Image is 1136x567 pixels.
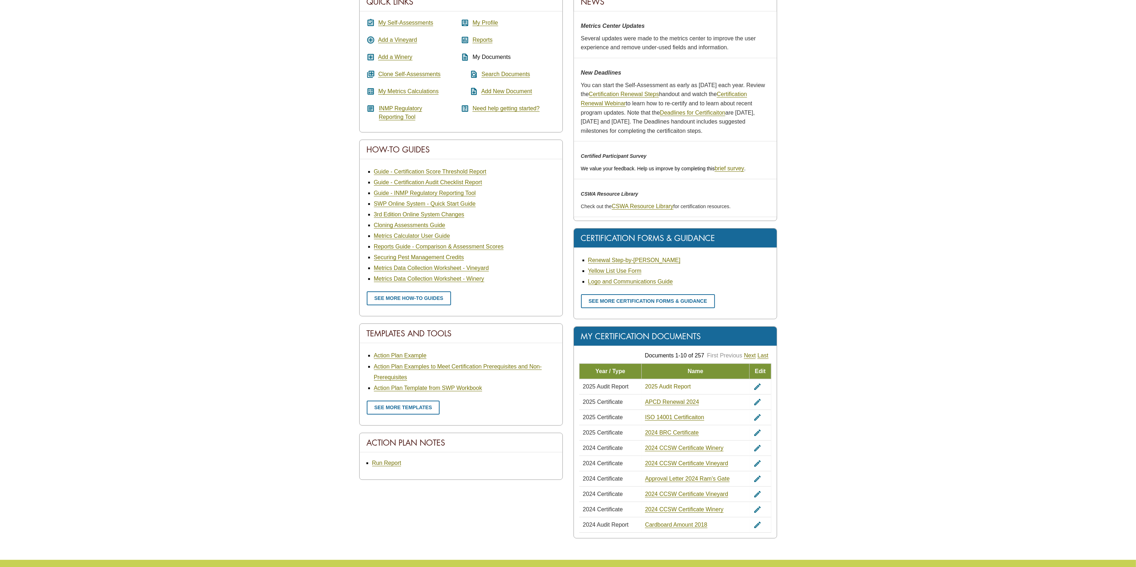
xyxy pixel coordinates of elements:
[581,81,770,136] p: You can start the Self-Assessment as early as [DATE] each year. Review the handout and watch the ...
[750,363,771,379] td: Edit
[581,166,746,171] span: We value your feedback. Help us improve by completing this .
[589,91,659,97] a: Certification Renewal Steps
[367,87,375,96] i: calculate
[374,363,542,381] a: Action Plan Examples to Meet Certification Prerequisites and Non-Prerequisites
[378,88,439,95] a: My Metrics Calculations
[481,88,532,95] a: Add New Document
[372,460,401,466] a: Run Report
[583,445,623,451] span: 2024 Certificate
[461,19,470,27] i: account_box
[379,105,422,120] a: INMP RegulatoryReporting Tool
[641,363,749,379] td: Name
[374,352,427,359] a: Action Plan Example
[574,327,777,346] div: My Certification Documents
[378,20,433,26] a: My Self-Assessments
[753,445,762,451] a: edit
[374,211,464,218] a: 3rd Edition Online System Changes
[583,383,629,390] span: 2025 Audit Report
[367,36,375,44] i: add_circle
[581,204,731,209] span: Check out the for certification resources.
[583,522,629,528] span: 2024 Audit Report
[753,383,762,390] a: edit
[574,229,777,248] div: Certification Forms & Guidance
[660,110,725,116] a: Deadlines for Certificaiton
[374,276,484,282] a: Metrics Data Collection Worksheet - Winery
[581,23,645,29] strong: Metrics Center Updates
[581,70,621,76] strong: New Deadlines
[583,476,623,482] span: 2024 Certificate
[461,70,479,79] i: find_in_page
[744,352,756,359] a: Next
[461,87,479,96] i: note_add
[378,71,440,77] a: Clone Self-Assessments
[588,268,642,274] a: Yellow List Use Form
[753,506,762,512] a: edit
[378,37,417,43] a: Add a Vineyard
[612,203,674,210] a: CSWA Resource Library
[715,165,744,172] a: brief survey
[645,352,704,358] span: Documents 1-10 of 257
[753,475,762,483] i: edit
[472,37,492,43] a: Reports
[461,53,470,61] i: description
[374,254,464,261] a: Securing Pest Management Credits
[753,476,762,482] a: edit
[374,190,476,196] a: Guide - INMP Regulatory Reporting Tool
[645,460,728,467] a: 2024 CCSW Certificate Vineyard
[583,414,623,420] span: 2025 Certificate
[645,506,724,513] a: 2024 CCSW Certificate Winery
[374,233,450,239] a: Metrics Calculator User Guide
[720,352,742,358] a: Previous
[753,382,762,391] i: edit
[581,35,756,51] span: Several updates were made to the metrics center to improve the user experience and remove under-u...
[581,294,715,308] a: See more certification forms & guidance
[374,265,489,271] a: Metrics Data Collection Worksheet - Vineyard
[367,53,375,61] i: add_box
[583,399,623,405] span: 2025 Certificate
[588,279,673,285] a: Logo and Communications Guide
[581,153,647,159] em: Certified Participant Survey
[367,70,375,79] i: queue
[753,398,762,406] i: edit
[753,459,762,468] i: edit
[360,433,562,452] div: Action Plan Notes
[472,20,498,26] a: My Profile
[645,491,728,497] a: 2024 CCSW Certificate Vineyard
[645,476,730,482] a: Approval Letter 2024 Ram's Gate
[579,363,641,379] td: Year / Type
[461,36,470,44] i: assessment
[753,399,762,405] a: edit
[367,19,375,27] i: assignment_turned_in
[360,140,562,159] div: How-To Guides
[374,179,482,186] a: Guide - Certification Audit Checklist Report
[461,104,470,113] i: help_center
[753,444,762,452] i: edit
[645,445,724,451] a: 2024 CCSW Certificate Winery
[367,401,440,415] a: See more templates
[374,201,476,207] a: SWP Online System - Quick Start Guide
[367,104,375,113] i: article
[753,430,762,436] a: edit
[472,105,540,112] a: Need help getting started?
[753,521,762,529] i: edit
[753,460,762,466] a: edit
[753,490,762,498] i: edit
[753,428,762,437] i: edit
[583,460,623,466] span: 2024 Certificate
[588,257,681,264] a: Renewal Step-by-[PERSON_NAME]
[645,522,707,528] a: Cardboard Amount 2018
[360,324,562,343] div: Templates And Tools
[374,222,445,229] a: Cloning Assessments Guide
[645,430,699,436] a: 2024 BRC Certificate
[583,430,623,436] span: 2025 Certificate
[707,352,718,358] a: First
[753,413,762,422] i: edit
[472,54,511,60] span: My Documents
[753,491,762,497] a: edit
[753,505,762,514] i: edit
[481,71,530,77] a: Search Documents
[645,383,691,390] a: 2025 Audit Report
[374,385,482,391] a: Action Plan Template from SWP Workbook
[583,506,623,512] span: 2024 Certificate
[583,491,623,497] span: 2024 Certificate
